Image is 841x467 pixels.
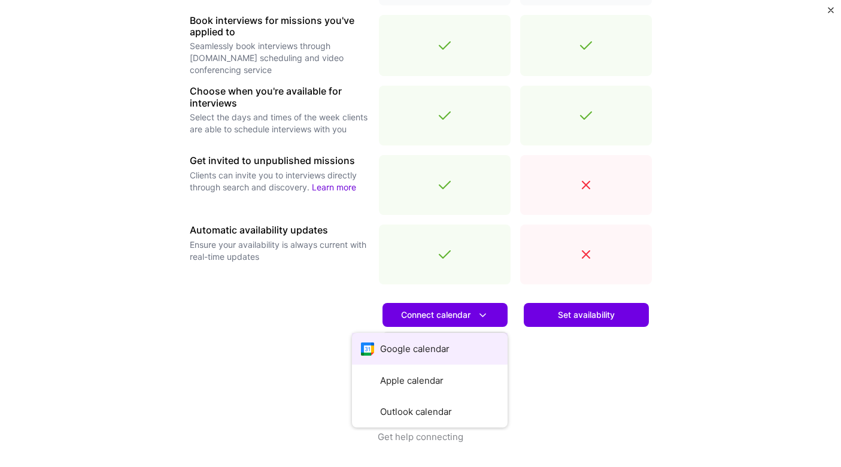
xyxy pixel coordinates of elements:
[361,374,375,387] i: icon AppleCalendar
[378,430,463,467] button: Get help connecting
[401,309,489,322] span: Connect calendar
[312,182,356,192] a: Learn more
[828,7,834,20] button: Close
[190,40,369,76] p: Seamlessly book interviews through [DOMAIN_NAME] scheduling and video conferencing service
[190,225,369,236] h3: Automatic availability updates
[352,333,508,365] button: Google calendar
[190,111,369,135] p: Select the days and times of the week clients are able to schedule interviews with you
[190,239,369,263] p: Ensure your availability is always current with real-time updates
[190,155,369,166] h3: Get invited to unpublished missions
[382,332,508,356] a: Learn more
[361,405,375,419] i: icon OutlookCalendar
[352,365,508,396] button: Apple calendar
[190,86,369,108] h3: Choose when you're available for interviews
[190,169,369,193] p: Clients can invite you to interviews directly through search and discovery.
[524,303,649,327] button: Set availability
[476,309,489,322] i: icon DownArrowWhite
[190,15,369,38] h3: Book interviews for missions you've applied to
[352,396,508,427] button: Outlook calendar
[361,342,375,356] i: icon Google
[558,309,615,321] span: Set availability
[382,303,508,327] button: Connect calendar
